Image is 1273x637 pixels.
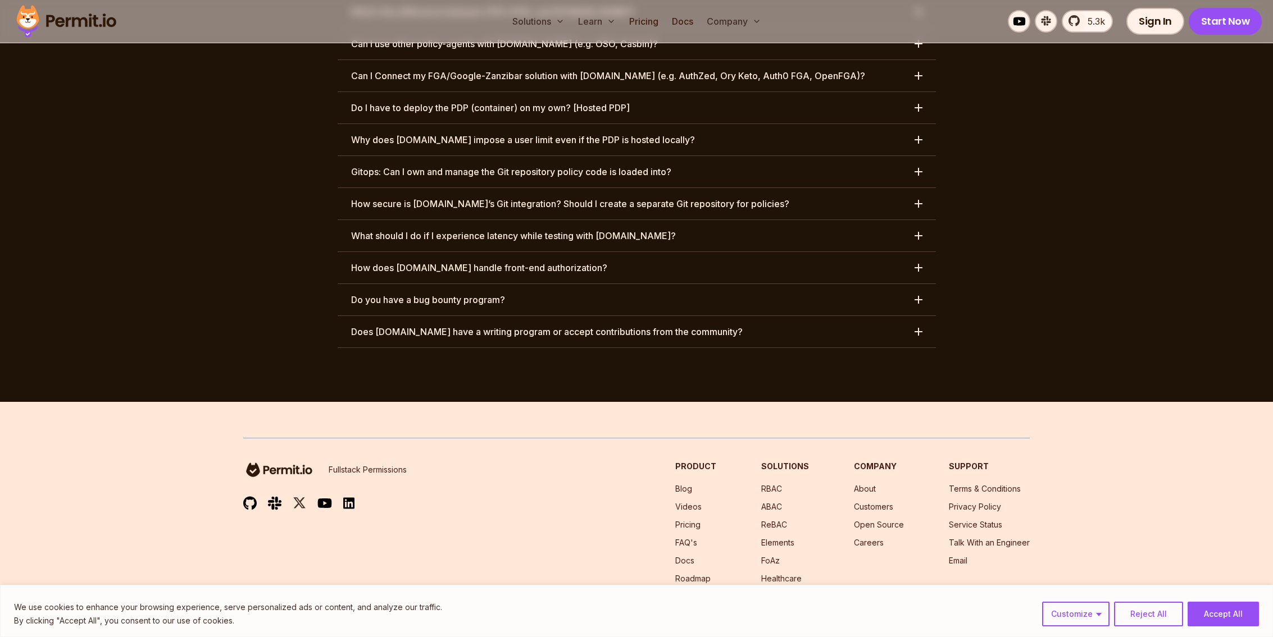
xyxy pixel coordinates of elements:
[675,484,692,493] a: Blog
[761,484,782,493] a: RBAC
[761,556,780,565] a: FoAz
[338,220,936,251] button: What should I do if I experience latency while testing with [DOMAIN_NAME]?
[675,520,701,529] a: Pricing
[675,556,694,565] a: Docs
[351,165,671,178] h3: Gitops: Can I own and manage the Git repository policy code is loaded into?
[854,520,904,529] a: Open Source
[625,10,663,33] a: Pricing
[854,484,876,493] a: About
[761,520,787,529] a: ReBAC
[338,188,936,219] button: How secure is [DOMAIN_NAME]’s Git integration? Should I create a separate Git repository for poli...
[14,614,442,627] p: By clicking "Accept All", you consent to our use of cookies.
[317,497,332,510] img: youtube
[338,92,936,123] button: Do I have to deploy the PDP (container) on my own? [Hosted PDP]
[329,464,407,475] p: Fullstack Permissions
[351,197,789,210] h3: How secure is [DOMAIN_NAME]’s Git integration? Should I create a separate Git repository for poli...
[854,461,904,472] h3: Company
[338,316,936,347] button: Does [DOMAIN_NAME] have a writing program or accept contributions from the community?
[14,601,442,614] p: We use cookies to enhance your browsing experience, serve personalized ads or content, and analyz...
[243,461,315,479] img: logo
[343,497,354,510] img: linkedin
[1189,8,1262,35] a: Start Now
[675,574,711,583] a: Roadmap
[949,556,967,565] a: Email
[675,502,702,511] a: Videos
[293,496,306,510] img: twitter
[11,2,121,40] img: Permit logo
[949,484,1021,493] a: Terms & Conditions
[338,124,936,155] button: Why does [DOMAIN_NAME] impose a user limit even if the PDP is hosted locally?
[338,60,936,91] button: Can I Connect my FGA/Google-Zanzibar solution with [DOMAIN_NAME] (e.g. AuthZed, Ory Keto, Auth0 F...
[351,261,607,274] h3: How does [DOMAIN_NAME] handle front-end authorization?
[243,496,257,510] img: github
[854,538,884,547] a: Careers
[1062,10,1113,33] a: 5.3k
[508,10,569,33] button: Solutions
[574,10,620,33] button: Learn
[702,10,766,33] button: Company
[338,156,936,187] button: Gitops: Can I own and manage the Git repository policy code is loaded into?
[1126,8,1184,35] a: Sign In
[351,69,865,83] h3: Can I Connect my FGA/Google-Zanzibar solution with [DOMAIN_NAME] (e.g. AuthZed, Ory Keto, Auth0 F...
[761,461,809,472] h3: Solutions
[667,10,698,33] a: Docs
[1188,602,1259,626] button: Accept All
[675,538,697,547] a: FAQ's
[1081,15,1105,28] span: 5.3k
[351,101,630,114] h3: Do I have to deploy the PDP (container) on my own? [Hosted PDP]
[675,461,716,472] h3: Product
[949,461,1030,472] h3: Support
[351,293,505,306] h3: Do you have a bug bounty program?
[1114,602,1183,626] button: Reject All
[351,133,695,146] h3: Why does [DOMAIN_NAME] impose a user limit even if the PDP is hosted locally?
[338,252,936,283] button: How does [DOMAIN_NAME] handle front-end authorization?
[854,502,893,511] a: Customers
[761,574,802,583] a: Healthcare
[949,538,1030,547] a: Talk With an Engineer
[351,325,743,338] h3: Does [DOMAIN_NAME] have a writing program or accept contributions from the community?
[351,229,676,242] h3: What should I do if I experience latency while testing with [DOMAIN_NAME]?
[949,502,1001,511] a: Privacy Policy
[338,284,936,315] button: Do you have a bug bounty program?
[1042,602,1110,626] button: Customize
[338,28,936,59] button: Can I use other policy-agents with [DOMAIN_NAME] (e.g. OSO, Casbin)?
[761,502,782,511] a: ABAC
[351,37,658,51] h3: Can I use other policy-agents with [DOMAIN_NAME] (e.g. OSO, Casbin)?
[949,520,1002,529] a: Service Status
[761,538,794,547] a: Elements
[268,496,281,511] img: slack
